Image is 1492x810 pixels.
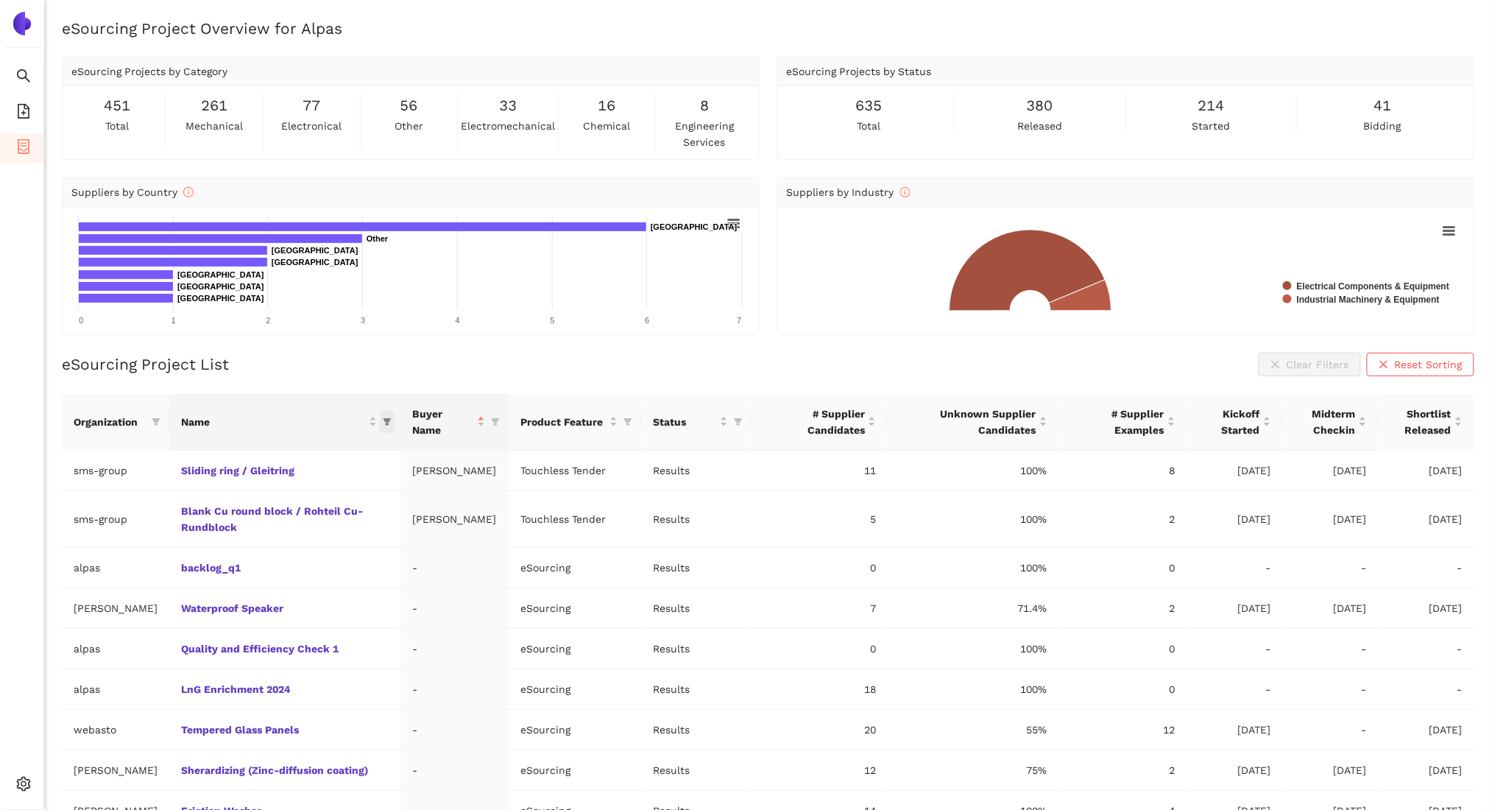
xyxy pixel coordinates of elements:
span: Name [181,414,366,430]
td: eSourcing [509,710,641,750]
td: - [1187,629,1283,669]
td: Results [641,588,752,629]
td: - [1283,669,1379,710]
td: - [400,588,509,629]
td: [PERSON_NAME] [62,588,169,629]
span: total [105,118,129,134]
text: 2 [266,316,270,325]
th: this column's title is Midterm Checkin,this column is sortable [1283,394,1379,451]
span: eSourcing Projects by Status [787,66,932,77]
td: [PERSON_NAME] [400,491,509,548]
span: filter [383,418,392,426]
span: 33 [499,94,517,117]
td: 0 [752,548,888,588]
span: filter [623,418,632,426]
th: this column's title is # Supplier Examples,this column is sortable [1059,394,1187,451]
td: [DATE] [1187,750,1283,791]
td: sms-group [62,491,169,548]
text: 4 [456,316,460,325]
td: 100% [888,548,1059,588]
td: 5 [752,491,888,548]
span: Organization [74,414,146,430]
td: Results [641,548,752,588]
span: chemical [584,118,631,134]
text: [GEOGRAPHIC_DATA] [177,270,264,279]
span: file-add [16,99,31,128]
td: Touchless Tender [509,451,641,491]
td: - [400,669,509,710]
span: electronical [281,118,342,134]
td: 12 [1059,710,1187,750]
td: 20 [752,710,888,750]
td: 12 [752,750,888,791]
span: info-circle [183,187,194,197]
td: [DATE] [1187,588,1283,629]
td: 18 [752,669,888,710]
td: 2 [1059,491,1187,548]
span: other [395,118,423,134]
span: info-circle [900,187,911,197]
td: [DATE] [1379,491,1474,548]
td: sms-group [62,451,169,491]
td: - [1187,548,1283,588]
span: 451 [104,94,130,117]
td: [DATE] [1379,710,1474,750]
text: [GEOGRAPHIC_DATA] [177,282,264,291]
td: 100% [888,451,1059,491]
text: 0 [79,316,83,325]
td: eSourcing [509,669,641,710]
td: 100% [888,629,1059,669]
td: - [400,750,509,791]
h2: eSourcing Project Overview for Alpas [62,18,1474,39]
span: total [857,118,880,134]
td: 100% [888,491,1059,548]
th: this column's title is Status,this column is sortable [641,394,752,451]
button: closeReset Sorting [1367,353,1474,376]
text: 1 [172,316,176,325]
text: Industrial Machinery & Equipment [1297,295,1440,305]
span: 56 [400,94,417,117]
td: Results [641,451,752,491]
text: [GEOGRAPHIC_DATA] [272,258,358,267]
span: 16 [598,94,616,117]
text: Other [367,234,389,243]
span: bidding [1364,118,1401,134]
td: 0 [1059,629,1187,669]
td: [DATE] [1187,451,1283,491]
span: # Supplier Candidates [763,406,865,438]
td: [DATE] [1283,750,1379,791]
td: 8 [1059,451,1187,491]
span: Status [653,414,717,430]
span: search [16,63,31,93]
td: [PERSON_NAME] [62,750,169,791]
span: container [16,134,31,163]
td: eSourcing [509,629,641,669]
td: alpas [62,548,169,588]
span: 261 [201,94,227,117]
td: - [1187,669,1283,710]
td: Touchless Tender [509,491,641,548]
text: 3 [361,316,365,325]
td: [DATE] [1283,491,1379,548]
td: - [400,629,509,669]
span: Buyer Name [412,406,474,438]
td: alpas [62,629,169,669]
td: 2 [1059,750,1187,791]
td: 75% [888,750,1059,791]
span: 635 [855,94,882,117]
td: Results [641,629,752,669]
td: Results [641,710,752,750]
span: filter [488,403,503,441]
td: [DATE] [1283,588,1379,629]
span: filter [491,418,500,426]
td: - [1283,548,1379,588]
text: [GEOGRAPHIC_DATA] [272,246,358,255]
td: 0 [752,629,888,669]
td: eSourcing [509,750,641,791]
td: 0 [1059,548,1187,588]
th: this column's title is Name,this column is sortable [169,394,400,451]
span: 214 [1198,94,1225,117]
th: this column's title is Shortlist Released,this column is sortable [1379,394,1474,451]
text: 6 [645,316,649,325]
td: 11 [752,451,888,491]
